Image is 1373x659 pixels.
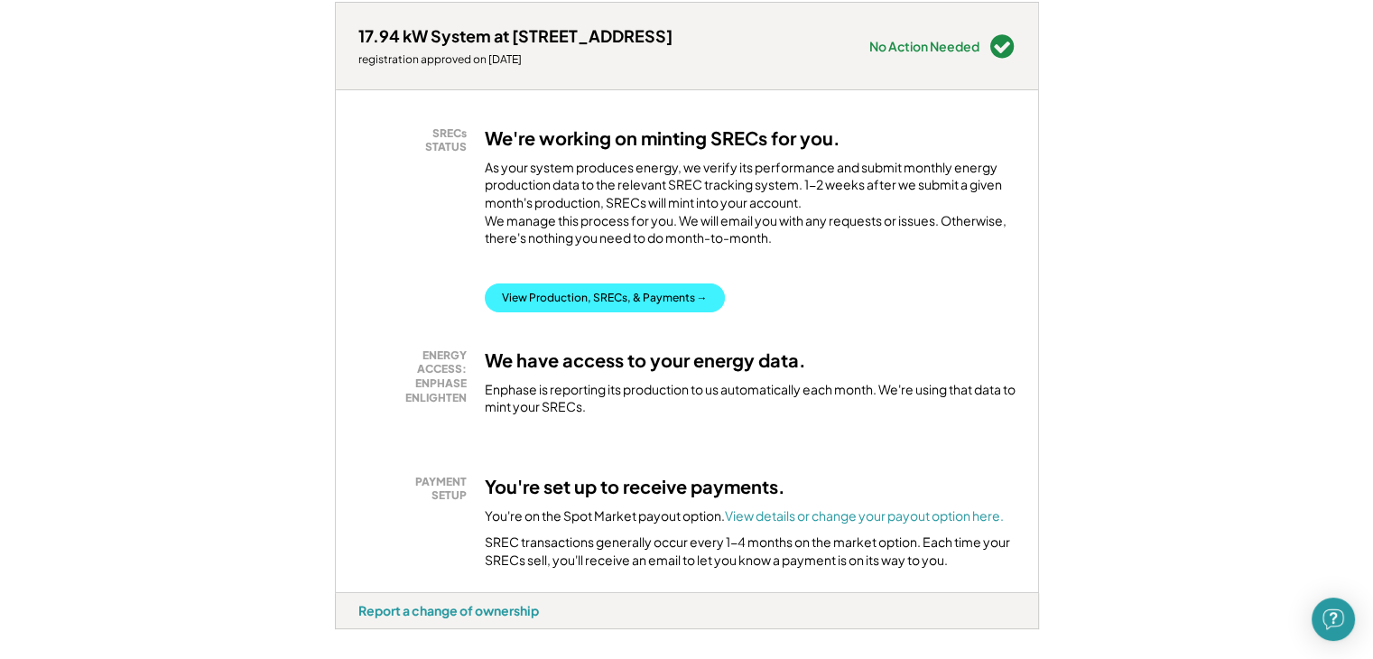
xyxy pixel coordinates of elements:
[358,52,673,67] div: registration approved on [DATE]
[725,507,1004,524] a: View details or change your payout option here.
[485,348,806,372] h3: We have access to your energy data.
[485,534,1016,569] div: SREC transactions generally occur every 1-4 months on the market option. Each time your SRECs sel...
[367,126,467,154] div: SRECs STATUS
[485,507,1004,525] div: You're on the Spot Market payout option.
[367,475,467,503] div: PAYMENT SETUP
[485,126,840,150] h3: We're working on minting SRECs for you.
[1312,598,1355,641] div: Open Intercom Messenger
[869,40,979,52] div: No Action Needed
[485,283,725,312] button: View Production, SRECs, & Payments →
[485,381,1016,416] div: Enphase is reporting its production to us automatically each month. We're using that data to mint...
[485,159,1016,256] div: As your system produces energy, we verify its performance and submit monthly energy production da...
[485,475,785,498] h3: You're set up to receive payments.
[358,25,673,46] div: 17.94 kW System at [STREET_ADDRESS]
[335,629,395,636] div: 8d1ybjic - VA Distributed
[358,602,539,618] div: Report a change of ownership
[367,348,467,404] div: ENERGY ACCESS: ENPHASE ENLIGHTEN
